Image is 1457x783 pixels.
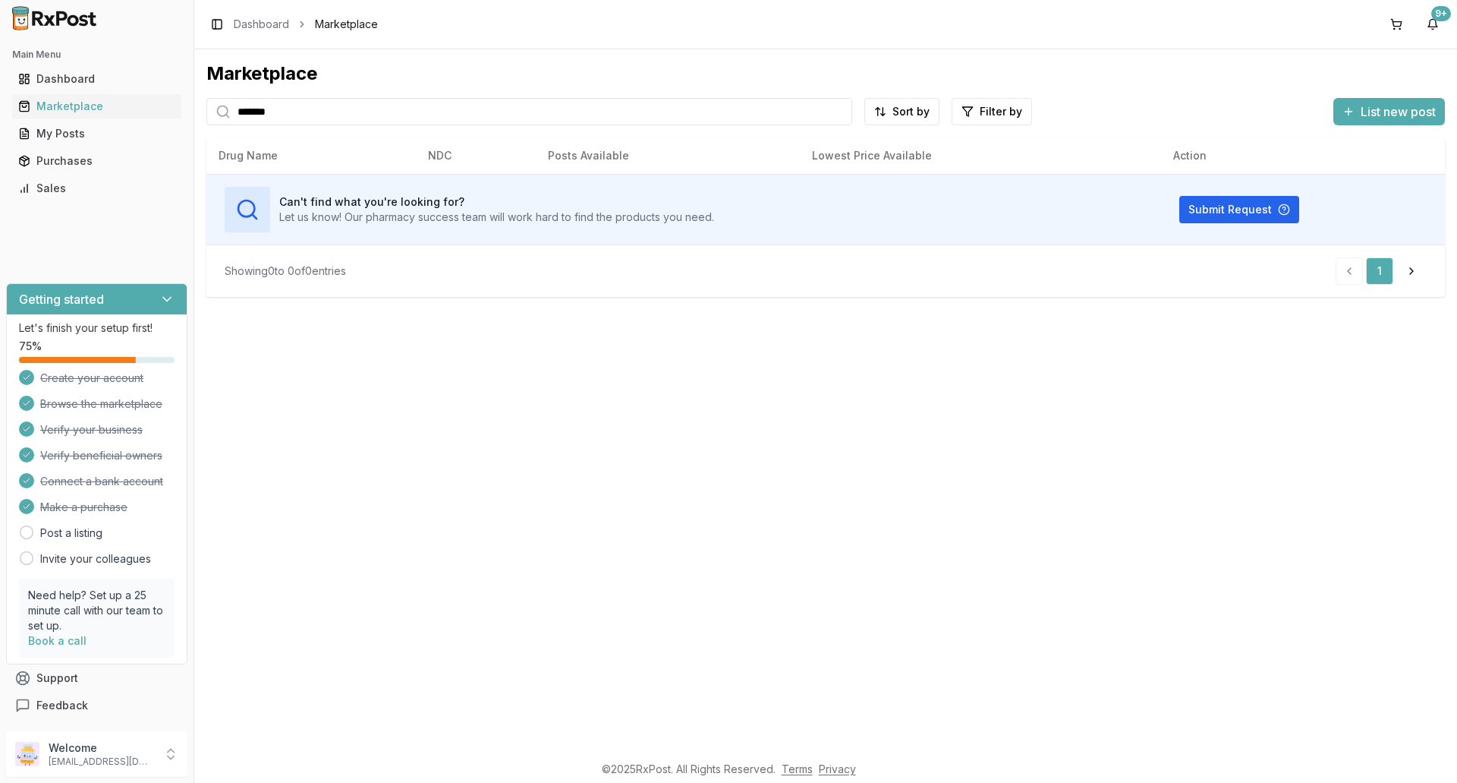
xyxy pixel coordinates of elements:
[1361,103,1436,121] span: List new post
[6,94,187,118] button: Marketplace
[36,698,88,713] span: Feedback
[234,17,289,32] a: Dashboard
[800,137,1161,174] th: Lowest Price Available
[12,49,181,61] h2: Main Menu
[40,422,143,437] span: Verify your business
[40,474,163,489] span: Connect a bank account
[6,6,103,30] img: RxPost Logo
[6,665,187,692] button: Support
[279,210,714,225] p: Let us know! Our pharmacy success team will work hard to find the products you need.
[6,176,187,200] button: Sales
[864,98,939,125] button: Sort by
[18,153,175,169] div: Purchases
[782,762,813,775] a: Terms
[1366,257,1393,285] a: 1
[12,175,181,202] a: Sales
[18,126,175,141] div: My Posts
[315,17,378,32] span: Marketplace
[6,149,187,173] button: Purchases
[12,93,181,120] a: Marketplace
[536,137,800,174] th: Posts Available
[49,740,154,756] p: Welcome
[952,98,1032,125] button: Filter by
[49,756,154,768] p: [EMAIL_ADDRESS][DOMAIN_NAME]
[234,17,378,32] nav: breadcrumb
[206,137,416,174] th: Drug Name
[206,62,1445,86] div: Marketplace
[1336,257,1427,285] nav: pagination
[40,371,143,386] span: Create your account
[416,137,536,174] th: NDC
[1179,196,1299,223] button: Submit Request
[19,339,42,354] span: 75 %
[1333,106,1445,121] a: List new post
[18,71,175,87] div: Dashboard
[12,147,181,175] a: Purchases
[892,104,930,119] span: Sort by
[1431,6,1451,21] div: 9+
[40,500,127,515] span: Make a purchase
[1161,137,1445,174] th: Action
[40,551,151,567] a: Invite your colleagues
[18,181,175,196] div: Sales
[28,634,87,647] a: Book a call
[15,742,39,766] img: User avatar
[6,122,187,146] button: My Posts
[1333,98,1445,125] button: List new post
[18,99,175,114] div: Marketplace
[819,762,856,775] a: Privacy
[225,264,346,279] div: Showing 0 to 0 of 0 entries
[12,65,181,93] a: Dashboard
[1421,12,1445,36] button: 9+
[6,67,187,91] button: Dashboard
[40,396,162,412] span: Browse the marketplace
[40,448,162,463] span: Verify beneficial owners
[40,526,102,541] a: Post a listing
[279,194,714,210] h3: Can't find what you're looking for?
[1396,257,1427,285] a: Go to next page
[980,104,1022,119] span: Filter by
[1405,731,1442,768] iframe: Intercom live chat
[19,290,104,308] h3: Getting started
[6,692,187,719] button: Feedback
[12,120,181,147] a: My Posts
[19,320,175,336] p: Let's finish your setup first!
[28,588,165,633] p: Need help? Set up a 25 minute call with our team to set up.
